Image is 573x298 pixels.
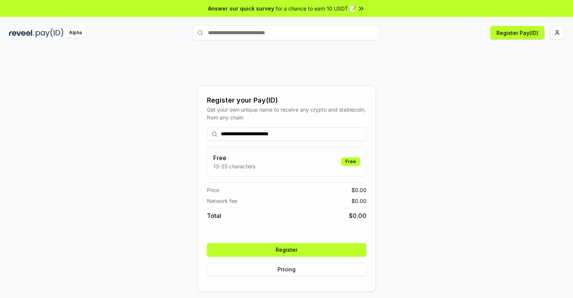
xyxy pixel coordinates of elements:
[490,26,544,39] button: Register Pay(ID)
[9,28,34,38] img: reveel_dark
[213,162,255,170] p: 13-25 characters
[276,5,356,12] span: for a chance to earn 10 USDT 📝
[207,197,237,205] span: Network fee
[207,263,366,276] button: Pricing
[207,106,366,121] div: Get your own unique name to receive any crypto and stablecoin, from any chain
[207,186,219,194] span: Price
[213,153,255,162] h3: Free
[349,211,366,220] span: $ 0.00
[351,186,366,194] span: $ 0.00
[207,95,366,106] div: Register your Pay(ID)
[207,243,366,257] button: Register
[36,28,63,38] img: pay_id
[351,197,366,205] span: $ 0.00
[207,211,221,220] span: Total
[65,28,86,38] div: Alpha
[208,5,274,12] span: Answer our quick survey
[341,157,360,166] div: Free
